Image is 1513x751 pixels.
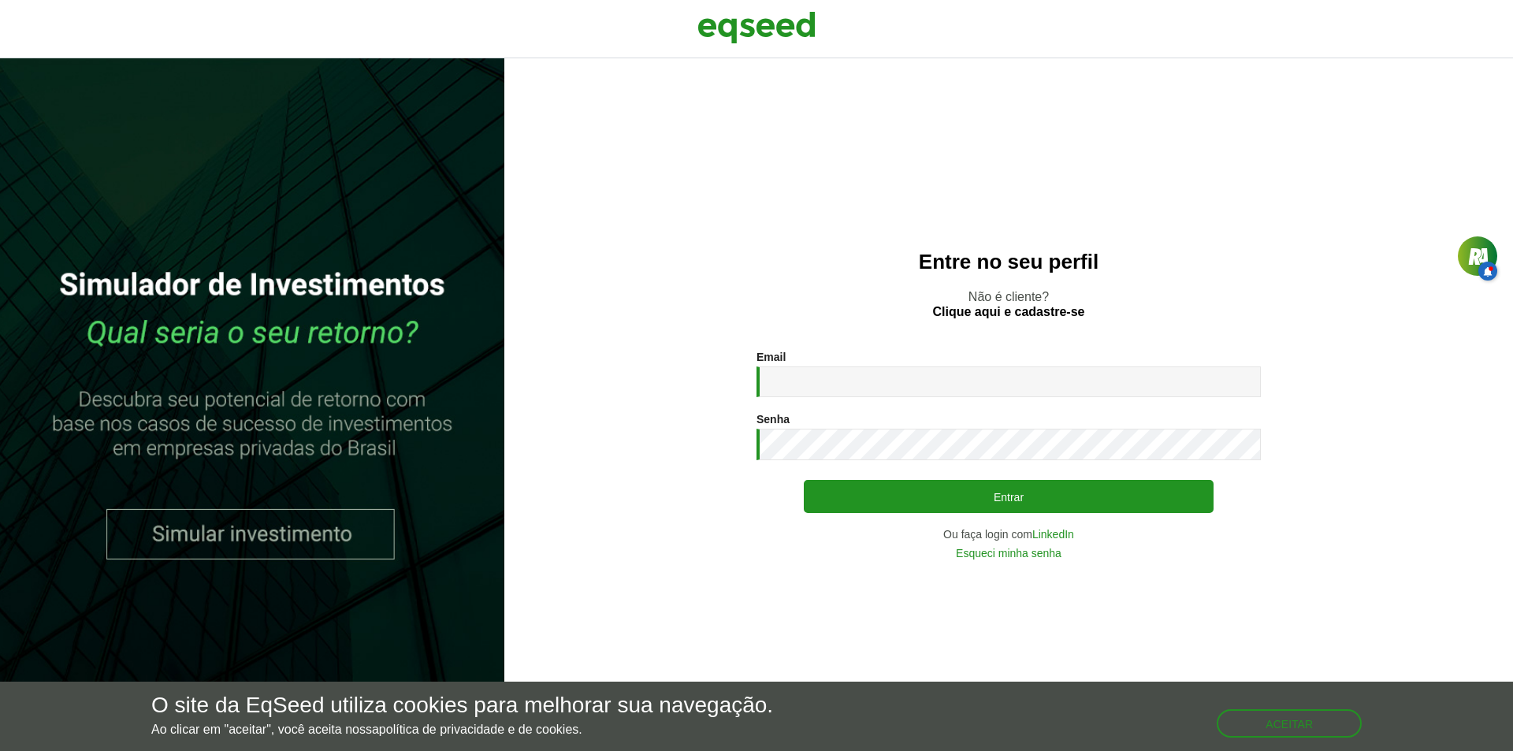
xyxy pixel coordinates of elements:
[1032,529,1074,540] a: LinkedIn
[379,723,579,736] a: política de privacidade e de cookies
[933,306,1085,318] a: Clique aqui e cadastre-se
[151,693,773,718] h5: O site da EqSeed utiliza cookies para melhorar sua navegação.
[756,351,786,362] label: Email
[756,529,1261,540] div: Ou faça login com
[756,414,790,425] label: Senha
[804,480,1214,513] button: Entrar
[1217,709,1362,738] button: Aceitar
[536,251,1481,273] h2: Entre no seu perfil
[697,8,816,47] img: EqSeed Logo
[956,548,1061,559] a: Esqueci minha senha
[536,289,1481,319] p: Não é cliente?
[151,722,773,737] p: Ao clicar em "aceitar", você aceita nossa .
